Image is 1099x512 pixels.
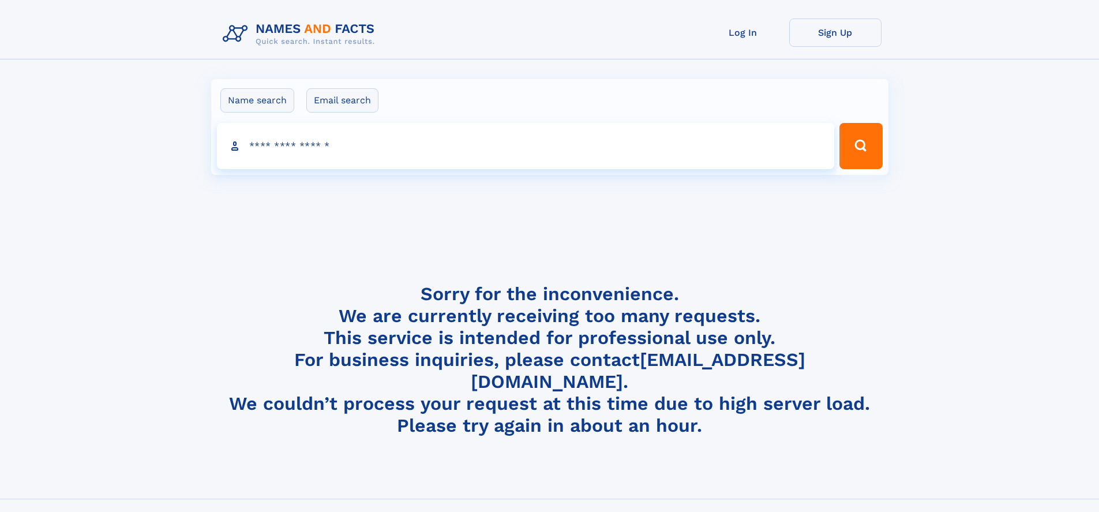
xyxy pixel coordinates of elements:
[218,18,384,50] img: Logo Names and Facts
[220,88,294,113] label: Name search
[839,123,882,169] button: Search Button
[789,18,882,47] a: Sign Up
[217,123,835,169] input: search input
[697,18,789,47] a: Log In
[471,349,805,393] a: [EMAIL_ADDRESS][DOMAIN_NAME]
[218,283,882,437] h4: Sorry for the inconvenience. We are currently receiving too many requests. This service is intend...
[306,88,378,113] label: Email search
